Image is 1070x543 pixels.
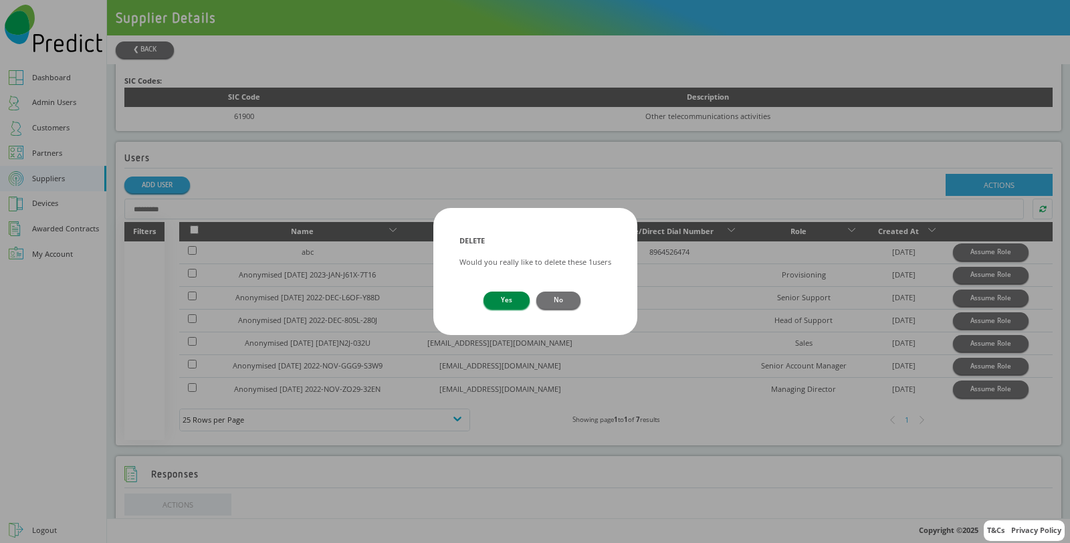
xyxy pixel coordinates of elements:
[536,292,580,308] button: No
[987,525,1004,535] a: T&Cs
[1011,525,1061,535] a: Privacy Policy
[459,234,611,248] h2: DELETE
[484,292,530,308] button: Yes
[459,255,611,269] p: Would you really like to delete these 1 users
